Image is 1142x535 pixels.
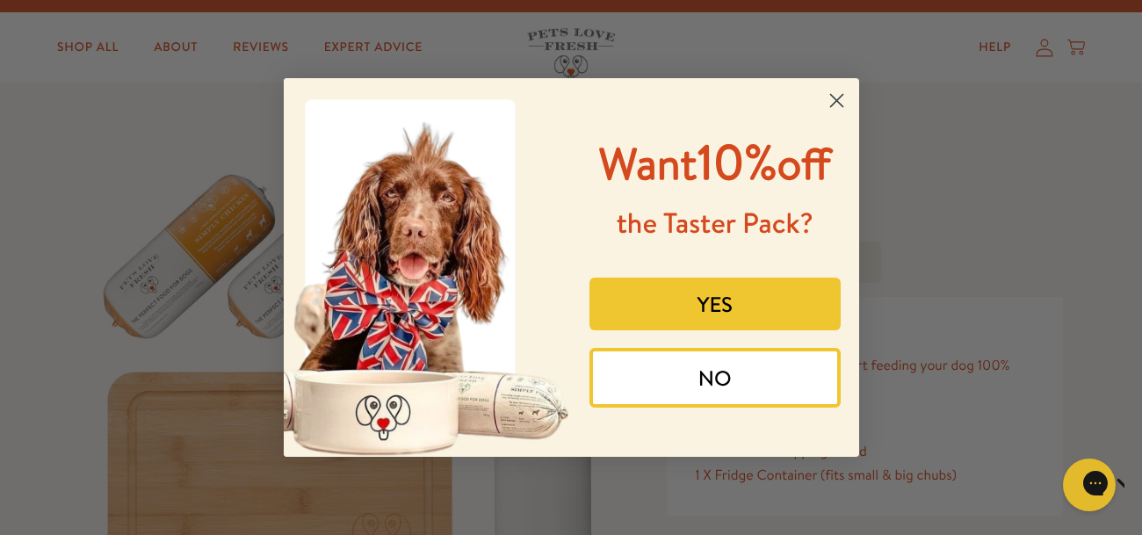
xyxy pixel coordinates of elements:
span: 10% [599,127,832,195]
span: Want [599,134,697,194]
span: the Taster Pack? [617,204,813,242]
button: Close dialog [821,85,852,116]
iframe: Gorgias live chat messenger [1054,452,1124,517]
button: NO [589,348,841,408]
span: off [777,134,831,194]
img: 8afefe80-1ef6-417a-b86b-9520c2248d41.jpeg [284,78,572,457]
button: YES [589,278,841,330]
